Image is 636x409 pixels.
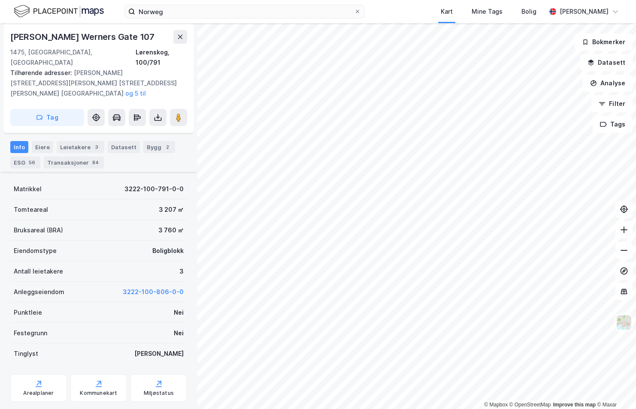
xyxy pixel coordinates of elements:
div: Leietakere [57,141,104,153]
div: 84 [91,158,100,167]
div: 3222-100-791-0-0 [124,184,184,194]
a: Improve this map [553,402,596,408]
button: Analyse [583,75,633,92]
div: Boligblokk [152,246,184,256]
div: Lørenskog, 100/791 [136,47,187,68]
div: Bruksareal (BRA) [14,225,63,235]
div: 56 [27,158,37,167]
div: Matrikkel [14,184,42,194]
div: Arealplaner [23,390,54,397]
button: Filter [591,95,633,112]
img: Z [616,314,632,331]
div: Nei [174,307,184,318]
div: Bolig [521,6,536,17]
div: Datasett [108,141,140,153]
div: [PERSON_NAME] [134,349,184,359]
div: Kommunekart [80,390,117,397]
button: Datasett [580,54,633,71]
div: [PERSON_NAME] [STREET_ADDRESS][PERSON_NAME] [STREET_ADDRESS][PERSON_NAME] [GEOGRAPHIC_DATA] [10,68,180,99]
div: Eiendomstype [14,246,57,256]
input: Søk på adresse, matrikkel, gårdeiere, leietakere eller personer [135,5,354,18]
div: 3 207 ㎡ [159,204,184,215]
div: Mine Tags [472,6,503,17]
button: Bokmerker [575,33,633,51]
div: Anleggseiendom [14,287,64,297]
button: Tags [593,116,633,133]
div: ESG [10,156,40,168]
div: 3 [92,143,101,151]
div: 1475, [GEOGRAPHIC_DATA], [GEOGRAPHIC_DATA] [10,47,136,68]
div: [PERSON_NAME] [560,6,609,17]
div: Eiere [32,141,53,153]
a: Mapbox [484,402,508,408]
button: 3222-100-806-0-0 [123,287,184,297]
div: Miljøstatus [144,390,174,397]
div: Tinglyst [14,349,38,359]
div: Tomteareal [14,204,48,215]
div: 3 760 ㎡ [158,225,184,235]
div: Kart [441,6,453,17]
div: 2 [163,143,172,151]
div: Transaksjoner [44,156,104,168]
button: Tag [10,109,84,126]
div: Punktleie [14,307,42,318]
a: OpenStreetMap [509,402,551,408]
div: Nei [174,328,184,338]
img: logo.f888ab2527a4732fd821a326f86c7f29.svg [14,4,104,19]
iframe: Chat Widget [593,368,636,409]
div: [PERSON_NAME] Werners Gate 107 [10,30,156,44]
div: Antall leietakere [14,266,63,277]
div: Festegrunn [14,328,47,338]
div: Bygg [143,141,175,153]
div: 3 [179,266,184,277]
div: Kontrollprogram for chat [593,368,636,409]
span: Tilhørende adresser: [10,69,74,76]
div: Info [10,141,28,153]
